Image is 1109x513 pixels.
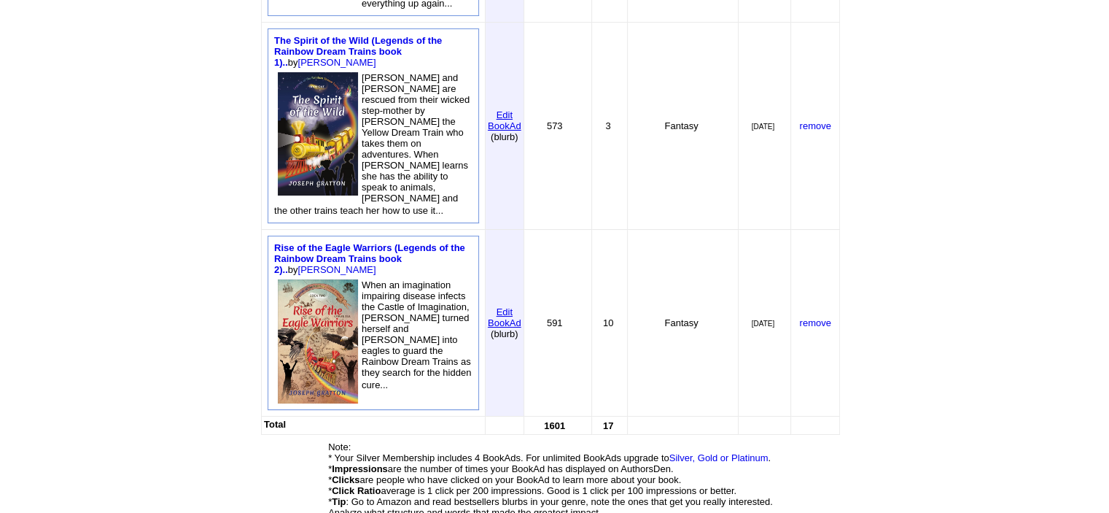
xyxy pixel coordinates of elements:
font: 10 [603,317,613,328]
img: 80748.jpg [278,72,358,196]
a: [PERSON_NAME] [298,264,376,275]
b: Tip [332,496,346,507]
a: EditBookAd [488,108,521,131]
font: 17 [603,420,613,431]
font: 1601 [544,420,565,431]
a: [PERSON_NAME] [298,57,376,68]
a: Rise of the Eagle Warriors (Legends of the Rainbow Dream Trains book 2).. [274,242,465,275]
img: 80751.jpeg [278,279,358,404]
font: [DATE] [752,123,774,131]
font: 591 [547,317,563,328]
font: Fantasy [664,120,698,131]
font: by [274,242,465,275]
font: [PERSON_NAME] and [PERSON_NAME] are rescued from their wicked step-mother by [PERSON_NAME] the Ye... [274,72,470,216]
a: remove [799,317,830,328]
font: [DATE] [752,320,774,328]
font: Fantasy [664,317,698,328]
font: 573 [547,120,563,131]
font: When an imagination impairing disease infects the Castle of Imagination, [PERSON_NAME] turned her... [362,279,471,390]
font: Edit BookAd [488,109,521,131]
b: Click Ratio [332,485,381,496]
a: EditBookAd [488,305,521,328]
font: (blurb) [491,131,518,142]
font: Total [264,419,286,430]
a: Silver, Gold or Platinum [669,452,768,463]
b: Clicks [332,474,359,485]
b: Impressions [332,463,388,474]
font: 3 [606,120,611,131]
a: remove [799,120,830,131]
font: by [274,35,442,68]
a: The Spirit of the Wild (Legends of the Rainbow Dream Trains book 1).. [274,35,442,68]
font: Edit BookAd [488,306,521,328]
font: (blurb) [491,328,518,339]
